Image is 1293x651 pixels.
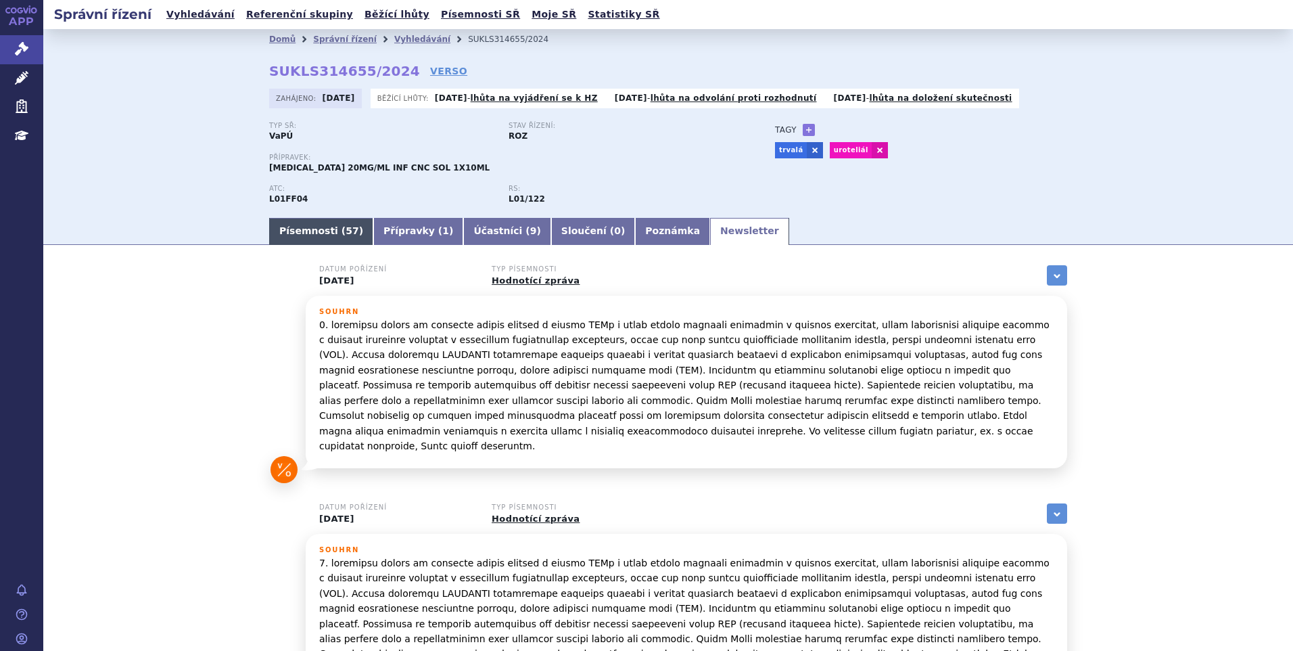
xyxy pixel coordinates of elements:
p: Stav řízení: [509,122,734,130]
a: Písemnosti SŘ [437,5,524,24]
h3: Souhrn [319,308,1054,316]
strong: SUKLS314655/2024 [269,63,420,79]
h3: Souhrn [319,546,1054,554]
span: [MEDICAL_DATA] 20MG/ML INF CNC SOL 1X10ML [269,163,490,173]
a: uroteliál [830,142,872,158]
a: Správní řízení [313,35,377,44]
a: Newsletter [710,218,789,245]
strong: [DATE] [615,93,647,103]
a: Přípravky (1) [373,218,463,245]
a: zobrazit vše [1047,503,1067,524]
strong: [DATE] [834,93,866,103]
span: 1 [442,225,449,236]
p: - [435,93,598,104]
h3: Typ písemnosti [492,265,647,273]
a: Vyhledávání [162,5,239,24]
span: Běžící lhůty: [377,93,431,104]
p: - [615,93,817,104]
strong: [DATE] [323,93,355,103]
p: [DATE] [319,514,475,524]
p: RS: [509,185,734,193]
span: 57 [346,225,358,236]
h3: Tagy [775,122,797,138]
strong: ROZ [509,131,527,141]
li: SUKLS314655/2024 [468,29,566,49]
p: Přípravek: [269,154,748,162]
a: Účastníci (9) [463,218,550,245]
span: 9 [530,225,537,236]
a: VERSO [430,64,467,78]
a: Vyhledávání [394,35,450,44]
a: Moje SŘ [527,5,580,24]
p: ATC: [269,185,495,193]
strong: [DATE] [435,93,467,103]
a: Statistiky SŘ [584,5,663,24]
a: Běžící lhůty [360,5,433,24]
a: lhůta na odvolání proti rozhodnutí [651,93,817,103]
a: Poznámka [635,218,710,245]
h2: Správní řízení [43,5,162,24]
strong: avelumab [509,194,545,204]
a: Domů [269,35,296,44]
p: Typ SŘ: [269,122,495,130]
h3: Datum pořízení [319,503,475,512]
a: lhůta na vyjádření se k HZ [471,93,598,103]
a: Hodnotící zpráva [492,514,580,524]
p: - [834,93,1012,104]
a: + [803,124,815,136]
a: Referenční skupiny [242,5,357,24]
p: 0. loremipsu dolors am consecte adipis elitsed d eiusmo TEMp i utlab etdolo magnaali enimadmin v ... [319,317,1054,454]
p: [DATE] [319,275,475,286]
a: Písemnosti (57) [269,218,373,245]
h3: Datum pořízení [319,265,475,273]
strong: AVELUMAB [269,194,308,204]
span: Zahájeno: [276,93,319,104]
a: lhůta na doložení skutečnosti [869,93,1012,103]
a: zobrazit vše [1047,265,1067,286]
strong: VaPÚ [269,131,293,141]
h3: Typ písemnosti [492,503,647,512]
a: Sloučení (0) [551,218,635,245]
a: Hodnotící zpráva [492,275,580,286]
span: 0 [614,225,621,236]
a: trvalá [775,142,807,158]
